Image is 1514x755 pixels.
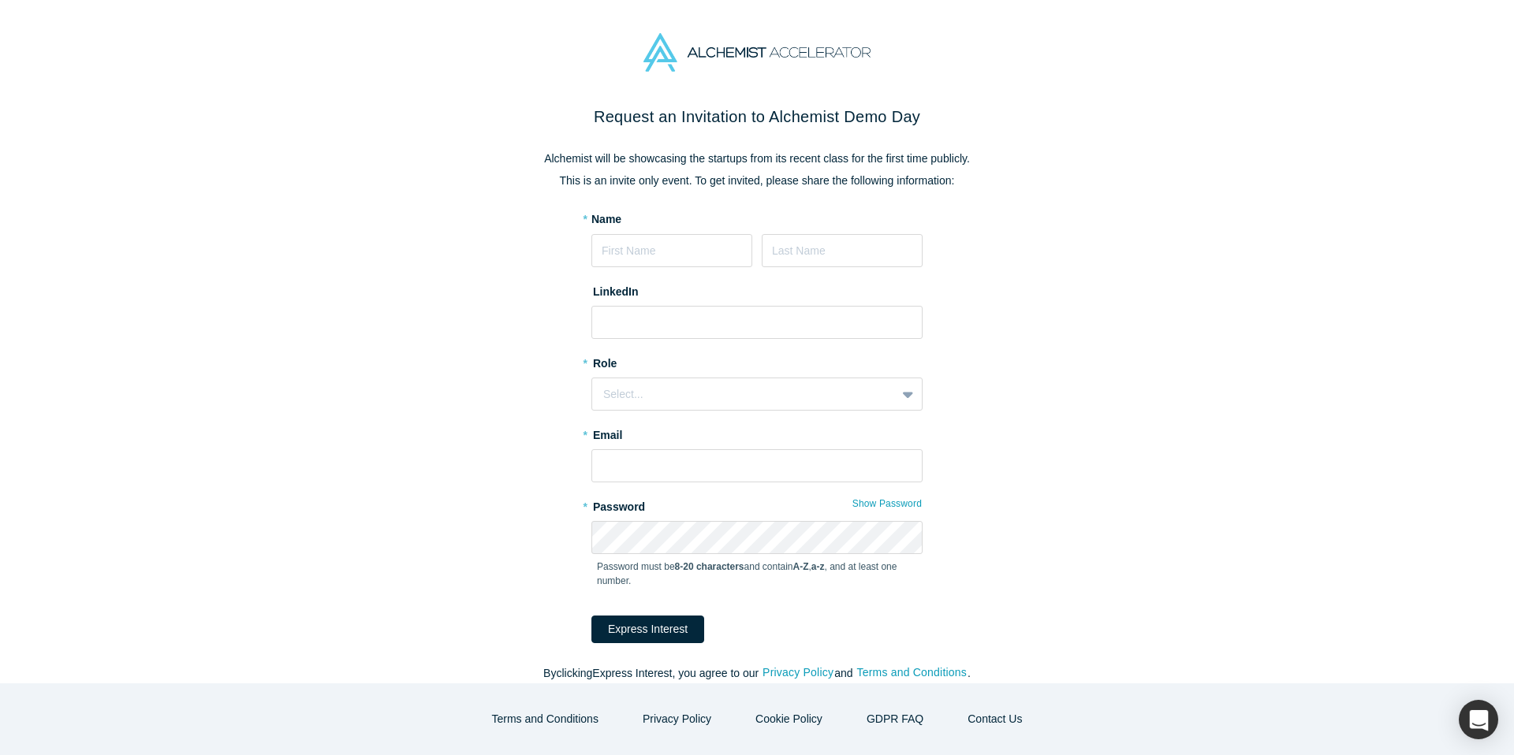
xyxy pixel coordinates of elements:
input: First Name [591,234,752,267]
strong: a-z [811,561,825,572]
label: Email [591,422,923,444]
button: Terms and Conditions [475,705,615,733]
h2: Request an Invitation to Alchemist Demo Day [426,105,1088,128]
img: Alchemist Accelerator Logo [643,33,871,72]
label: Password [591,493,923,515]
strong: 8-20 characters [675,561,744,572]
label: Role [591,350,923,372]
strong: A-Z [793,561,809,572]
p: Alchemist will be showcasing the startups from its recent class for the first time publicly. [426,151,1088,167]
button: Contact Us [951,705,1039,733]
button: Express Interest [591,616,704,643]
input: Last Name [762,234,923,267]
p: This is an invite only event. To get invited, please share the following information: [426,173,1088,189]
a: GDPR FAQ [850,705,940,733]
label: Name [591,211,621,228]
button: Cookie Policy [739,705,839,733]
button: Show Password [852,493,923,514]
label: LinkedIn [591,278,639,300]
div: Select... [603,386,885,403]
button: Privacy Policy [762,664,834,682]
p: By clicking Express Interest , you agree to our and . [426,665,1088,682]
button: Privacy Policy [626,705,728,733]
p: Password must be and contain , , and at least one number. [597,560,917,588]
button: Terms and Conditions [856,664,968,682]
